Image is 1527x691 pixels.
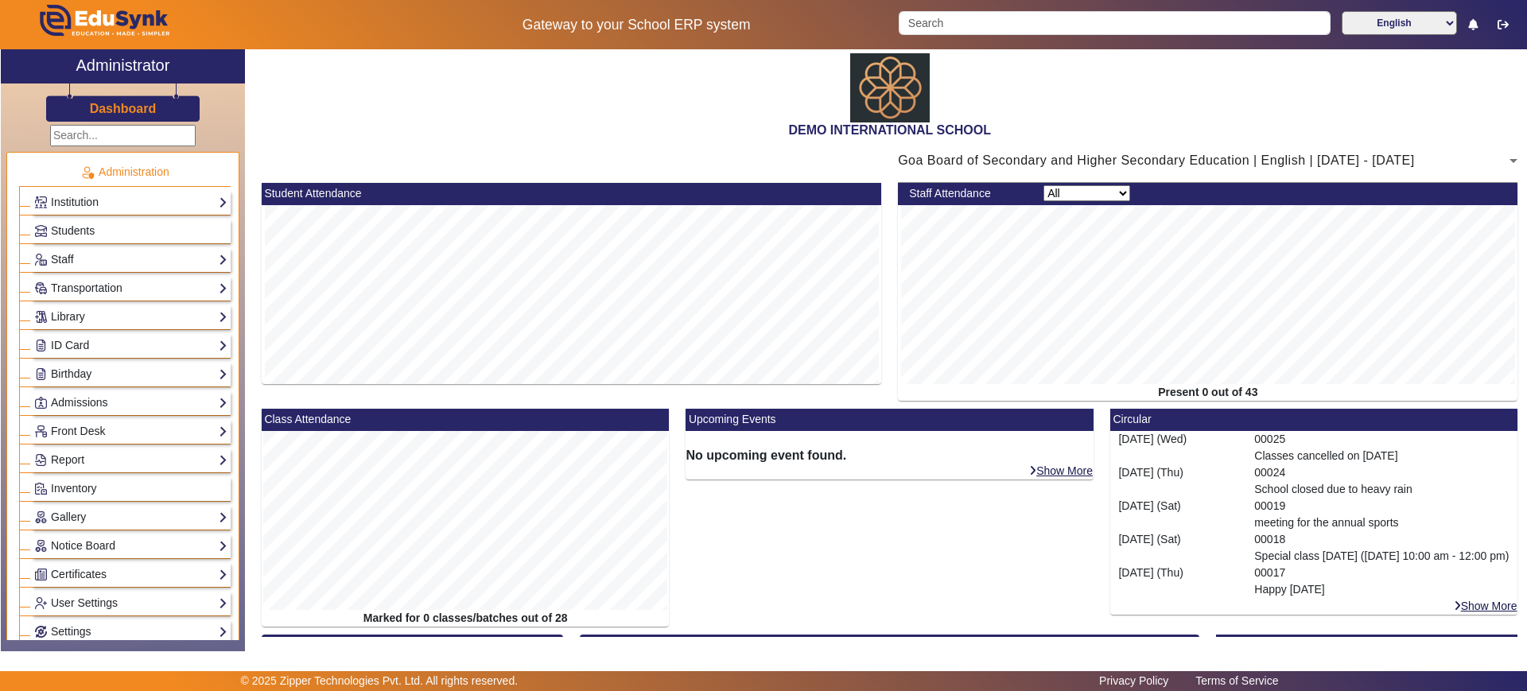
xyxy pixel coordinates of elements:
h6: No upcoming event found. [686,448,1094,463]
p: © 2025 Zipper Technologies Pvt. Ltd. All rights reserved. [241,673,519,689]
h2: DEMO INTERNATIONAL SCHOOL [253,122,1526,138]
h2: Administrator [76,56,170,75]
mat-card-header: Circular [1110,409,1518,431]
h3: Dashboard [90,101,157,116]
div: Present 0 out of 43 [898,384,1517,401]
mat-card-header: [DATE] Birthday [DEMOGRAPHIC_DATA] (Fri) [1216,635,1517,657]
p: Happy [DATE] [1254,581,1510,598]
div: [DATE] (Sat) [1110,498,1246,531]
p: Special class [DATE] ([DATE] 10:00 am - 12:00 pm) [1254,548,1510,565]
span: Goa Board of Secondary and Higher Secondary Education | English | [DATE] - [DATE] [898,153,1414,167]
div: 00024 [1246,464,1518,498]
p: Administration [19,164,231,181]
p: meeting for the annual sports [1254,514,1510,531]
div: 00019 [1246,498,1518,531]
div: 00017 [1246,565,1518,598]
h5: Gateway to your School ERP system [390,17,882,33]
img: Administration.png [80,165,95,180]
div: 00025 [1246,431,1518,464]
input: Search... [50,125,196,146]
a: Inventory [34,479,227,498]
div: Marked for 0 classes/batches out of 28 [262,610,670,627]
div: [DATE] (Thu) [1110,565,1246,598]
a: Students [34,222,227,240]
a: Administrator [1,49,245,83]
p: Classes cancelled on [DATE] [1254,448,1510,464]
img: abdd4561-dfa5-4bc5-9f22-bd710a8d2831 [850,53,930,122]
img: Inventory.png [35,483,47,495]
mat-card-header: AbsentToday [262,635,563,657]
a: Terms of Service [1187,670,1286,691]
p: School closed due to heavy rain [1254,481,1510,498]
mat-card-header: Student Attendance [262,183,881,205]
div: 00018 [1246,531,1518,565]
span: Inventory [51,482,97,495]
div: [DATE] (Wed) [1110,431,1246,464]
img: Students.png [35,225,47,237]
a: Dashboard [89,100,157,117]
a: Show More [1453,599,1518,613]
input: Search [899,11,1330,35]
mat-card-header: Class Attendance [262,409,670,431]
span: Students [51,224,95,237]
a: Show More [1028,464,1094,478]
div: [DATE] (Sat) [1110,531,1246,565]
mat-card-header: Fee Report [580,635,1199,657]
a: Privacy Policy [1091,670,1176,691]
mat-card-header: Upcoming Events [686,409,1094,431]
div: [DATE] (Thu) [1110,464,1246,498]
div: Staff Attendance [901,185,1035,202]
